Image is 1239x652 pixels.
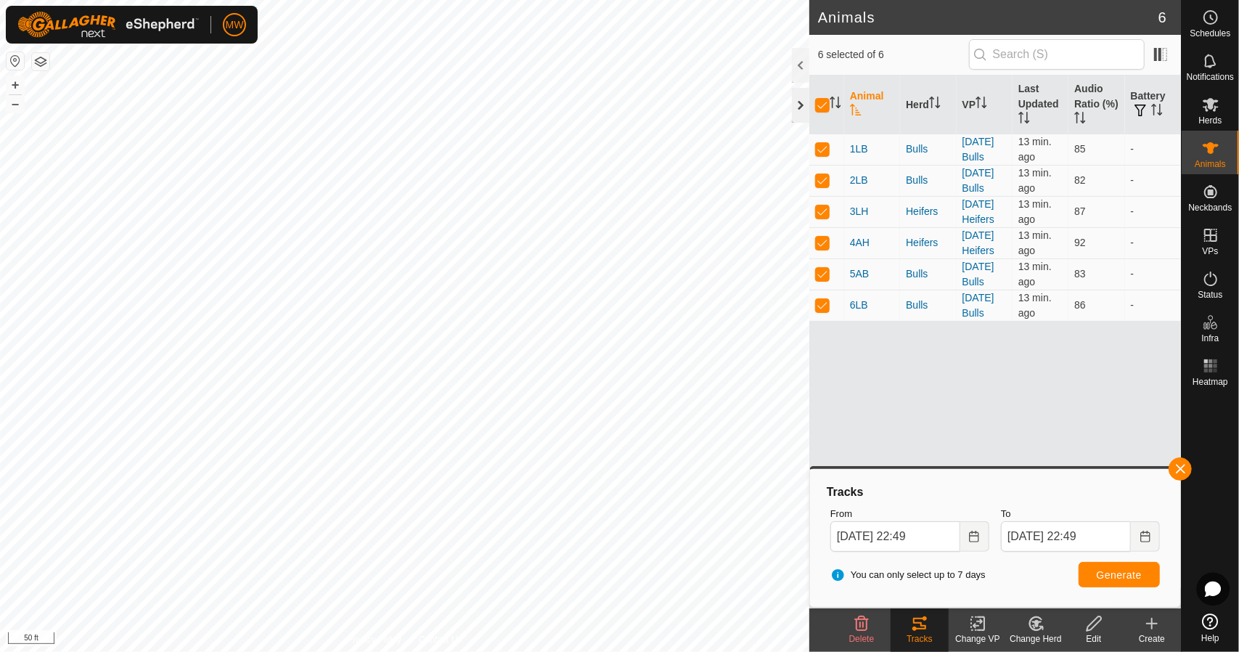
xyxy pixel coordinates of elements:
div: Bulls [906,298,950,313]
p-sorticon: Activate to sort [850,106,862,118]
span: 86 [1074,299,1086,311]
span: 82 [1074,174,1086,186]
div: Bulls [906,266,950,282]
span: Aug 11, 2025, 10:35 PM [1018,292,1052,319]
span: 1LB [850,142,868,157]
span: Help [1201,634,1219,643]
div: Create [1123,632,1181,645]
div: Tracks [891,632,949,645]
a: [DATE] Bulls [962,292,994,319]
p-sorticon: Activate to sort [1018,114,1030,126]
div: Bulls [906,142,950,157]
a: Contact Us [419,633,462,646]
button: Choose Date [1131,521,1160,552]
span: Animals [1195,160,1226,168]
span: Herds [1198,116,1222,125]
p-sorticon: Activate to sort [1151,106,1163,118]
span: Delete [849,634,875,644]
span: Generate [1097,569,1142,581]
a: [DATE] Bulls [962,261,994,288]
button: Choose Date [960,521,989,552]
span: 6LB [850,298,868,313]
div: Heifers [906,235,950,250]
td: - [1125,290,1181,321]
th: VP [957,76,1013,134]
th: Audio Ratio (%) [1068,76,1124,134]
img: Gallagher Logo [17,12,199,38]
span: You can only select up to 7 days [830,568,986,582]
span: Heatmap [1193,378,1228,386]
span: 83 [1074,268,1086,280]
div: Edit [1065,632,1123,645]
a: Privacy Policy [347,633,401,646]
span: Notifications [1187,73,1234,81]
span: Status [1198,290,1222,299]
th: Herd [900,76,956,134]
td: - [1125,196,1181,227]
a: Help [1182,608,1239,648]
span: Infra [1201,334,1219,343]
span: Aug 11, 2025, 10:35 PM [1018,136,1052,163]
input: Search (S) [969,39,1145,70]
td: - [1125,227,1181,258]
button: – [7,95,24,113]
a: [DATE] Bulls [962,136,994,163]
span: 85 [1074,143,1086,155]
span: Schedules [1190,29,1230,38]
td: - [1125,134,1181,165]
span: Neckbands [1188,203,1232,212]
p-sorticon: Activate to sort [830,99,841,110]
span: MW [226,17,244,33]
a: [DATE] Heifers [962,198,994,225]
span: 2LB [850,173,868,188]
label: To [1001,507,1160,521]
a: [DATE] Bulls [962,167,994,194]
p-sorticon: Activate to sort [976,99,987,110]
span: 5AB [850,266,869,282]
span: Aug 11, 2025, 10:35 PM [1018,229,1052,256]
span: VPs [1202,247,1218,256]
td: - [1125,258,1181,290]
div: Change VP [949,632,1007,645]
div: Tracks [825,484,1166,501]
td: - [1125,165,1181,196]
span: 3LH [850,204,869,219]
button: + [7,76,24,94]
button: Map Layers [32,53,49,70]
span: 6 selected of 6 [818,47,969,62]
a: [DATE] Heifers [962,229,994,256]
span: Aug 11, 2025, 10:35 PM [1018,261,1052,288]
h2: Animals [818,9,1158,26]
button: Generate [1079,562,1160,587]
th: Battery [1125,76,1181,134]
div: Change Herd [1007,632,1065,645]
span: 87 [1074,205,1086,217]
span: 4AH [850,235,870,250]
div: Heifers [906,204,950,219]
p-sorticon: Activate to sort [929,99,941,110]
p-sorticon: Activate to sort [1074,114,1086,126]
th: Animal [844,76,900,134]
label: From [830,507,989,521]
div: Bulls [906,173,950,188]
span: Aug 11, 2025, 10:35 PM [1018,167,1052,194]
span: 92 [1074,237,1086,248]
span: Aug 11, 2025, 10:35 PM [1018,198,1052,225]
span: 6 [1158,7,1166,28]
button: Reset Map [7,52,24,70]
th: Last Updated [1013,76,1068,134]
